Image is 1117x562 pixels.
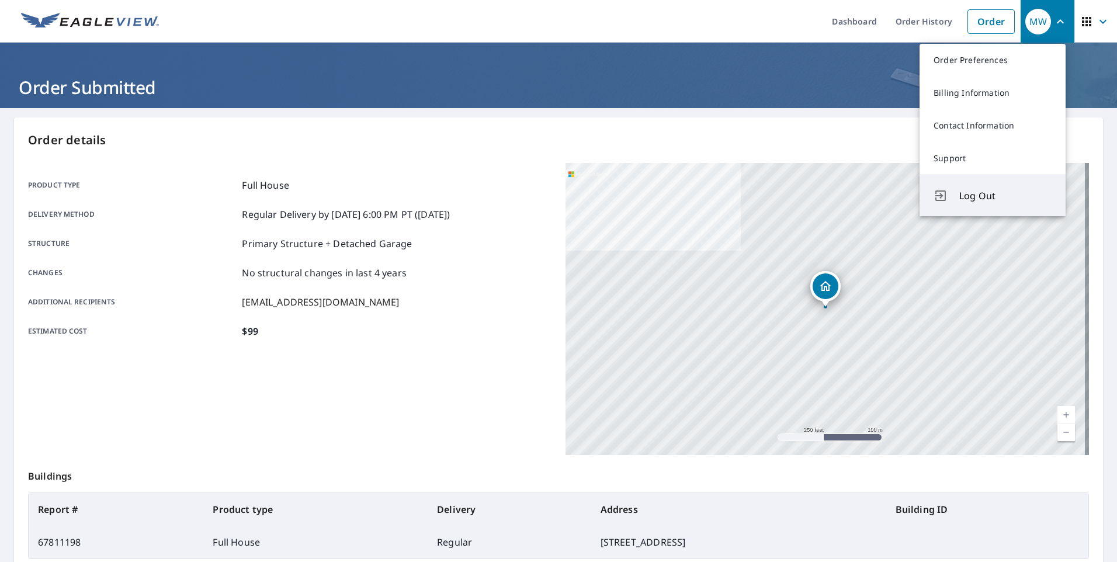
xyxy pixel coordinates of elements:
[29,526,203,558] td: 67811198
[242,207,450,221] p: Regular Delivery by [DATE] 6:00 PM PT ([DATE])
[810,271,841,307] div: Dropped pin, building 1, Residential property, 4603 3rd St Greenville, TX 75401
[242,237,412,251] p: Primary Structure + Detached Garage
[28,266,237,280] p: Changes
[920,44,1066,77] a: Order Preferences
[28,131,1089,149] p: Order details
[28,324,237,338] p: Estimated cost
[242,178,289,192] p: Full House
[242,295,399,309] p: [EMAIL_ADDRESS][DOMAIN_NAME]
[28,295,237,309] p: Additional recipients
[21,13,159,30] img: EV Logo
[29,493,203,526] th: Report #
[242,324,258,338] p: $99
[428,493,591,526] th: Delivery
[28,178,237,192] p: Product type
[591,493,886,526] th: Address
[959,189,1052,203] span: Log Out
[242,266,407,280] p: No structural changes in last 4 years
[28,455,1089,492] p: Buildings
[920,109,1066,142] a: Contact Information
[886,493,1088,526] th: Building ID
[203,526,428,558] td: Full House
[428,526,591,558] td: Regular
[203,493,428,526] th: Product type
[14,75,1103,99] h1: Order Submitted
[28,207,237,221] p: Delivery method
[920,77,1066,109] a: Billing Information
[967,9,1015,34] a: Order
[1057,424,1075,441] a: Current Level 17, Zoom Out
[591,526,886,558] td: [STREET_ADDRESS]
[920,142,1066,175] a: Support
[28,237,237,251] p: Structure
[920,175,1066,216] button: Log Out
[1025,9,1051,34] div: MW
[1057,406,1075,424] a: Current Level 17, Zoom In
